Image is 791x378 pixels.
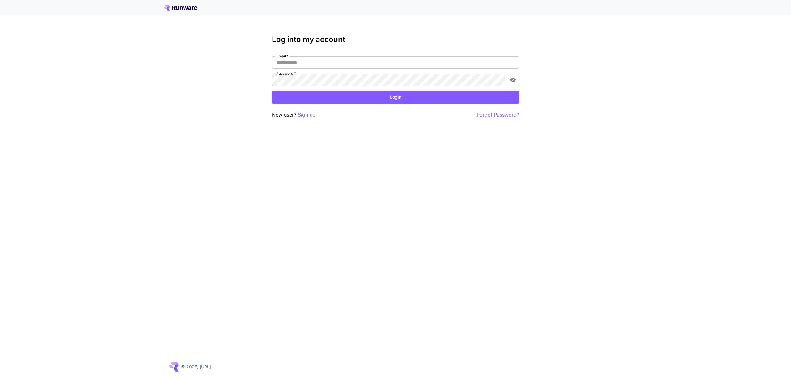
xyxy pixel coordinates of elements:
[181,363,211,370] p: © 2025, [URL]
[272,91,519,104] button: Login
[298,111,315,119] button: Sign up
[272,35,519,44] h3: Log into my account
[272,111,315,119] p: New user?
[276,53,288,59] label: Email
[276,71,296,76] label: Password
[507,74,518,85] button: toggle password visibility
[477,111,519,119] button: Forgot Password?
